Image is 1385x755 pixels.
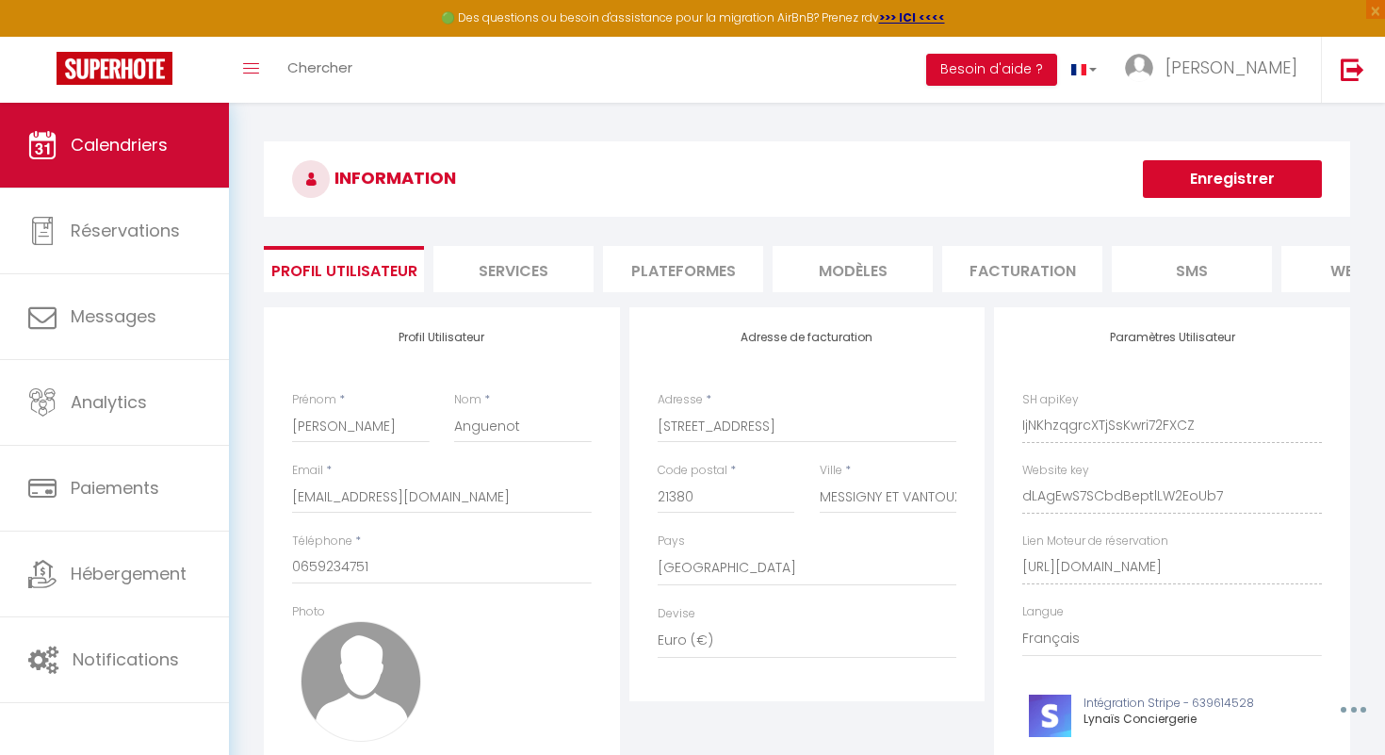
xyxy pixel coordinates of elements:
[292,603,325,621] label: Photo
[879,9,945,25] a: >>> ICI <<<<
[1112,246,1272,292] li: SMS
[301,621,421,742] img: avatar.png
[1143,160,1322,198] button: Enregistrer
[1084,695,1297,713] p: Intégration Stripe - 639614528
[71,476,159,500] span: Paiements
[773,246,933,292] li: MODÈLES
[292,331,592,344] h4: Profil Utilisateur
[1022,533,1168,550] label: Lien Moteur de réservation
[1022,391,1079,409] label: SH apiKey
[658,391,703,409] label: Adresse
[658,331,957,344] h4: Adresse de facturation
[71,133,168,156] span: Calendriers
[264,141,1350,217] h3: INFORMATION
[1111,37,1321,103] a: ... [PERSON_NAME]
[71,304,156,328] span: Messages
[603,246,763,292] li: Plateformes
[1165,56,1297,79] span: [PERSON_NAME]
[1125,54,1153,82] img: ...
[433,246,594,292] li: Services
[658,462,727,480] label: Code postal
[57,52,172,85] img: Super Booking
[454,391,481,409] label: Nom
[942,246,1102,292] li: Facturation
[71,562,187,585] span: Hébergement
[1022,331,1322,344] h4: Paramètres Utilisateur
[820,462,842,480] label: Ville
[73,648,179,671] span: Notifications
[658,533,685,550] label: Pays
[1341,57,1364,81] img: logout
[292,533,352,550] label: Téléphone
[264,246,424,292] li: Profil Utilisateur
[287,57,352,77] span: Chercher
[292,462,323,480] label: Email
[273,37,367,103] a: Chercher
[1084,711,1197,727] span: Lynaïs Conciergerie
[1022,603,1064,621] label: Langue
[71,390,147,414] span: Analytics
[926,54,1057,86] button: Besoin d'aide ?
[71,219,180,242] span: Réservations
[658,605,695,623] label: Devise
[1029,695,1071,737] img: stripe-logo.jpeg
[292,391,336,409] label: Prénom
[1022,462,1089,480] label: Website key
